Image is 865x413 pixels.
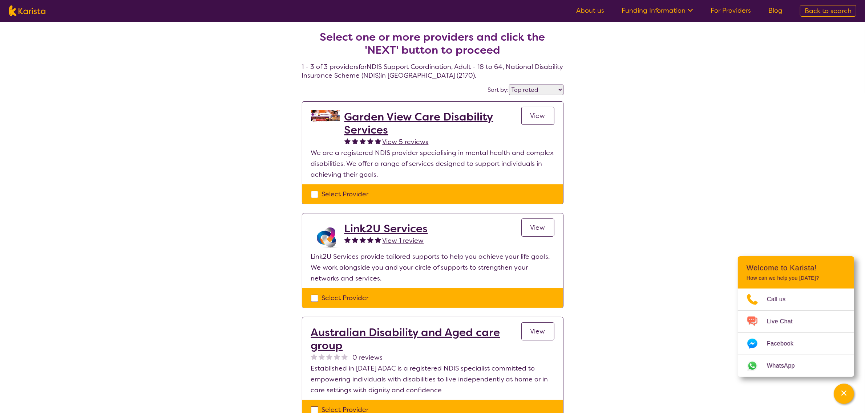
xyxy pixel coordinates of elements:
img: fullstar [375,138,381,144]
a: Australian Disability and Aged care group [311,326,521,352]
img: Karista logo [9,5,45,16]
span: View [530,111,545,120]
h4: 1 - 3 of 3 providers for NDIS Support Coordination , Adult - 18 to 64 , National Disability Insur... [302,13,563,80]
a: View [521,107,554,125]
img: nonereviewstar [341,353,348,360]
h2: Select one or more providers and click the 'NEXT' button to proceed [311,30,555,57]
ul: Choose channel [738,289,854,377]
img: lvrf5nqnn2npdrpfvz8h.png [311,222,340,251]
a: Garden View Care Disability Services [344,110,521,136]
a: For Providers [711,6,751,15]
img: fullstar [352,237,358,243]
img: fullstar [344,237,351,243]
img: fullstar [367,237,373,243]
img: fullstar [352,138,358,144]
p: How can we help you [DATE]? [747,275,845,281]
img: fullstar [344,138,351,144]
span: Back to search [805,7,852,15]
h2: Welcome to Karista! [747,263,845,272]
img: fhlsqaxcthszxhqwxlmb.jpg [311,110,340,122]
span: View [530,223,545,232]
img: fullstar [367,138,373,144]
span: View 1 review [383,236,424,245]
button: Channel Menu [834,384,854,404]
a: Web link opens in a new tab. [738,355,854,377]
img: fullstar [360,138,366,144]
img: nonereviewstar [319,353,325,360]
a: About us [576,6,604,15]
a: View [521,322,554,340]
a: Funding Information [622,6,693,15]
img: nonereviewstar [311,353,317,360]
span: Call us [767,294,795,305]
span: Facebook [767,338,802,349]
p: Established in [DATE] ADAC is a registered NDIS specialist committed to empowering individuals wi... [311,363,554,396]
img: fullstar [375,237,381,243]
a: Back to search [800,5,856,17]
p: Link2U Services provide tailored supports to help you achieve your life goals. We work alongside ... [311,251,554,284]
p: We are a registered NDIS provider specialising in mental health and complex disabilities. We offe... [311,147,554,180]
span: WhatsApp [767,360,804,371]
span: Live Chat [767,316,801,327]
a: View 1 review [383,235,424,246]
a: Link2U Services [344,222,428,235]
a: View 5 reviews [383,136,429,147]
img: fullstar [360,237,366,243]
img: nonereviewstar [334,353,340,360]
a: View [521,218,554,237]
img: nonereviewstar [326,353,332,360]
a: Blog [768,6,783,15]
span: 0 reviews [353,352,383,363]
span: View [530,327,545,336]
div: Channel Menu [738,256,854,377]
label: Sort by: [488,86,509,94]
span: View 5 reviews [383,138,429,146]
